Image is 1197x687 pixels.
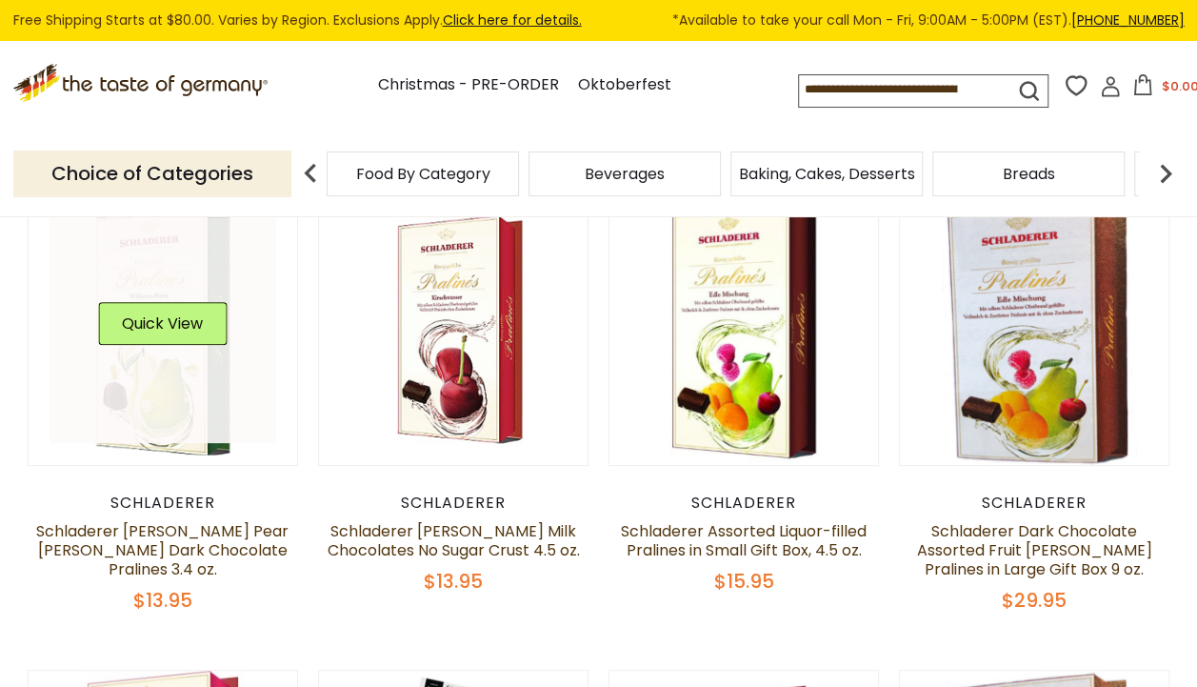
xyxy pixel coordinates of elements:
span: $29.95 [1002,587,1067,614]
img: Schladerer [29,195,298,465]
span: $15.95 [714,568,774,595]
a: Breads [1003,167,1055,181]
span: *Available to take your call Mon - Fri, 9:00AM - 5:00PM (EST). [672,10,1185,31]
a: Beverages [585,167,665,181]
p: Choice of Categories [13,151,291,197]
a: [PHONE_NUMBER] [1071,10,1185,30]
img: previous arrow [291,154,329,192]
img: Schladerer [900,195,1169,465]
a: Schladerer [PERSON_NAME] Pear [PERSON_NAME] Dark Chocolate Pralines 3.4 oz. [36,520,289,580]
a: Schladerer [PERSON_NAME] Milk Chocolates No Sugar Crust 4.5 oz. [327,520,579,561]
div: Schladerer [318,494,589,513]
div: Schladerer [28,494,299,513]
a: Food By Category [356,167,490,181]
img: next arrow [1147,154,1185,192]
img: Schladerer [609,195,879,465]
a: Baking, Cakes, Desserts [739,167,915,181]
a: Christmas - PRE-ORDER [378,72,559,98]
div: Free Shipping Starts at $80.00. Varies by Region. Exclusions Apply. [13,10,1185,31]
span: $13.95 [133,587,192,614]
a: Schladerer Dark Chocolate Assorted Fruit [PERSON_NAME] Pralines in Large Gift Box 9 oz. [917,520,1152,580]
span: $13.95 [424,568,483,595]
a: Schladerer Assorted Liquor-filled Pralines in Small Gift Box, 4.5 oz. [621,520,867,561]
div: Schladerer [608,494,880,513]
a: Click here for details. [443,10,582,30]
button: Quick View [98,302,227,345]
a: Oktoberfest [578,72,671,98]
img: Schladerer [319,195,589,465]
div: Schladerer [899,494,1170,513]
